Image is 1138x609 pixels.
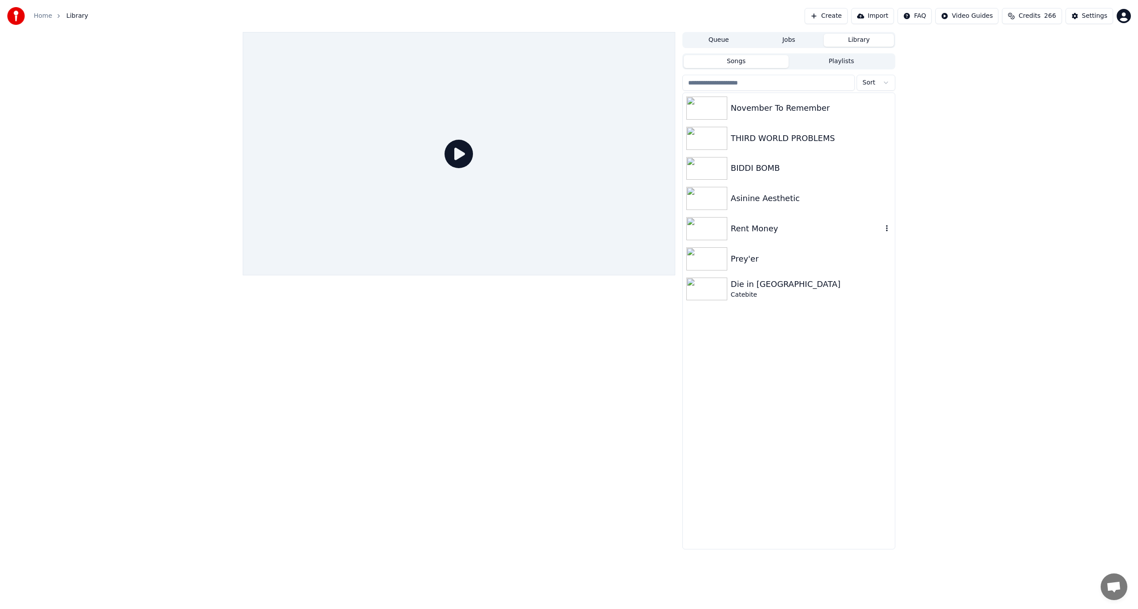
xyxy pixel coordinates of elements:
div: Rent Money [731,222,882,235]
img: youka [7,7,25,25]
span: Sort [862,78,875,87]
div: Prey'er [731,253,891,265]
button: Import [851,8,894,24]
a: Home [34,12,52,20]
div: BIDDI BOMB [731,162,891,174]
nav: breadcrumb [34,12,88,20]
button: Create [805,8,848,24]
div: November To Remember [731,102,891,114]
button: Library [824,34,894,47]
span: 266 [1044,12,1056,20]
button: Video Guides [935,8,998,24]
button: Settings [1066,8,1113,24]
span: Credits [1018,12,1040,20]
div: Catebite [731,290,891,299]
button: Songs [684,55,789,68]
button: Credits266 [1002,8,1062,24]
button: Queue [684,34,754,47]
button: Jobs [754,34,824,47]
div: THIRD WORLD PROBLEMS [731,132,891,145]
button: FAQ [898,8,932,24]
div: Open chat [1101,573,1127,600]
div: Settings [1082,12,1107,20]
div: Die in [GEOGRAPHIC_DATA] [731,278,891,290]
div: Asinine Aesthetic [731,192,891,205]
span: Library [66,12,88,20]
button: Playlists [789,55,894,68]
